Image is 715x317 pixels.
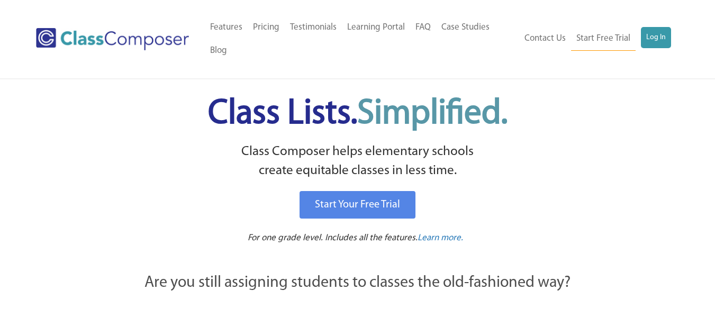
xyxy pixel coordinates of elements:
a: Pricing [248,16,285,39]
span: Learn more. [418,233,463,242]
span: Start Your Free Trial [315,200,400,210]
nav: Header Menu [518,27,671,51]
a: FAQ [410,16,436,39]
a: Testimonials [285,16,342,39]
span: For one grade level. Includes all the features. [248,233,418,242]
nav: Header Menu [205,16,519,62]
a: Features [205,16,248,39]
p: Are you still assigning students to classes the old-fashioned way? [88,271,628,295]
span: Class Lists. [208,97,508,131]
a: Learn more. [418,232,463,245]
img: Class Composer [36,28,189,50]
a: Case Studies [436,16,495,39]
a: Start Your Free Trial [300,191,415,219]
a: Learning Portal [342,16,410,39]
span: Simplified. [357,97,508,131]
a: Blog [205,39,232,62]
a: Contact Us [519,27,571,50]
a: Start Free Trial [571,27,636,51]
a: Log In [641,27,671,48]
p: Class Composer helps elementary schools create equitable classes in less time. [86,142,629,181]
